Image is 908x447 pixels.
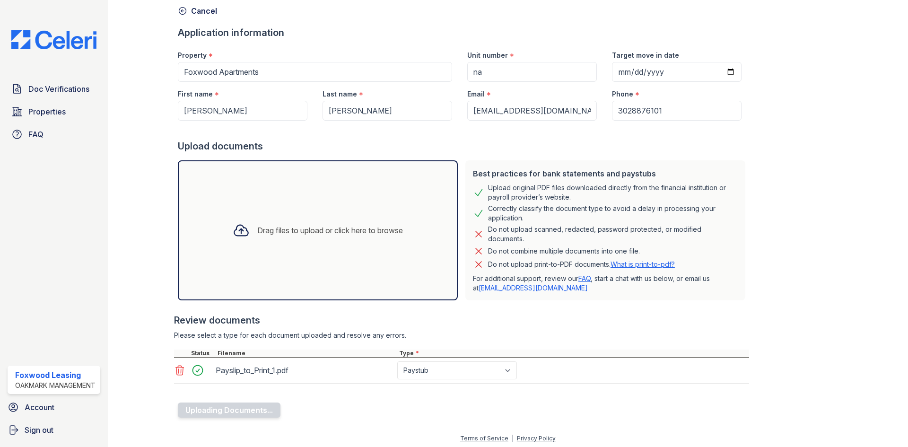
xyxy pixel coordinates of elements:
div: Filename [216,350,397,357]
a: Terms of Service [460,435,508,442]
div: Best practices for bank statements and paystubs [473,168,738,179]
a: FAQ [8,125,100,144]
p: Do not upload print-to-PDF documents. [488,260,675,269]
div: Status [189,350,216,357]
img: CE_Logo_Blue-a8612792a0a2168367f1c8372b55b34899dd931a85d93a1a3d3e32e68fde9ad4.png [4,30,104,49]
label: Target move in date [612,51,679,60]
a: What is print-to-pdf? [611,260,675,268]
div: | [512,435,514,442]
a: FAQ [578,274,591,282]
div: Foxwood Leasing [15,369,96,381]
a: Account [4,398,104,417]
div: Please select a type for each document uploaded and resolve any errors. [174,331,749,340]
div: Drag files to upload or click here to browse [257,225,403,236]
span: FAQ [28,129,44,140]
label: Unit number [467,51,508,60]
div: Review documents [174,314,749,327]
div: Payslip_to_Print_1.pdf [216,363,393,378]
a: Sign out [4,421,104,439]
a: [EMAIL_ADDRESS][DOMAIN_NAME] [479,284,588,292]
a: Privacy Policy [517,435,556,442]
label: Last name [323,89,357,99]
a: Cancel [178,5,217,17]
div: Do not upload scanned, redacted, password protected, or modified documents. [488,225,738,244]
div: Upload documents [178,140,749,153]
div: Do not combine multiple documents into one file. [488,245,640,257]
a: Doc Verifications [8,79,100,98]
label: Email [467,89,485,99]
div: Correctly classify the document type to avoid a delay in processing your application. [488,204,738,223]
span: Sign out [25,424,53,436]
span: Account [25,402,54,413]
label: First name [178,89,213,99]
a: Properties [8,102,100,121]
span: Doc Verifications [28,83,89,95]
div: Application information [178,26,749,39]
label: Property [178,51,207,60]
div: Oakmark Management [15,381,96,390]
span: Properties [28,106,66,117]
div: Type [397,350,749,357]
p: For additional support, review our , start a chat with us below, or email us at [473,274,738,293]
label: Phone [612,89,633,99]
div: Upload original PDF files downloaded directly from the financial institution or payroll provider’... [488,183,738,202]
button: Uploading Documents... [178,403,280,418]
